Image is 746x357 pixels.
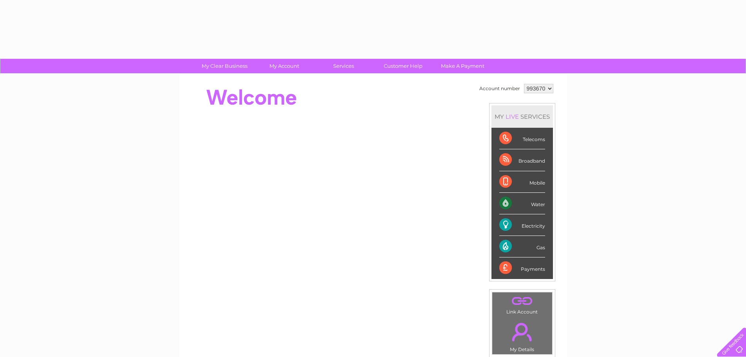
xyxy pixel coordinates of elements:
[494,318,550,346] a: .
[371,59,435,73] a: Customer Help
[491,105,553,128] div: MY SERVICES
[499,236,545,257] div: Gas
[499,171,545,193] div: Mobile
[252,59,316,73] a: My Account
[504,113,520,120] div: LIVE
[492,292,553,317] td: Link Account
[192,59,257,73] a: My Clear Business
[311,59,376,73] a: Services
[492,316,553,355] td: My Details
[499,214,545,236] div: Electricity
[430,59,495,73] a: Make A Payment
[477,82,522,95] td: Account number
[499,128,545,149] div: Telecoms
[499,257,545,279] div: Payments
[494,294,550,308] a: .
[499,149,545,171] div: Broadband
[499,193,545,214] div: Water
